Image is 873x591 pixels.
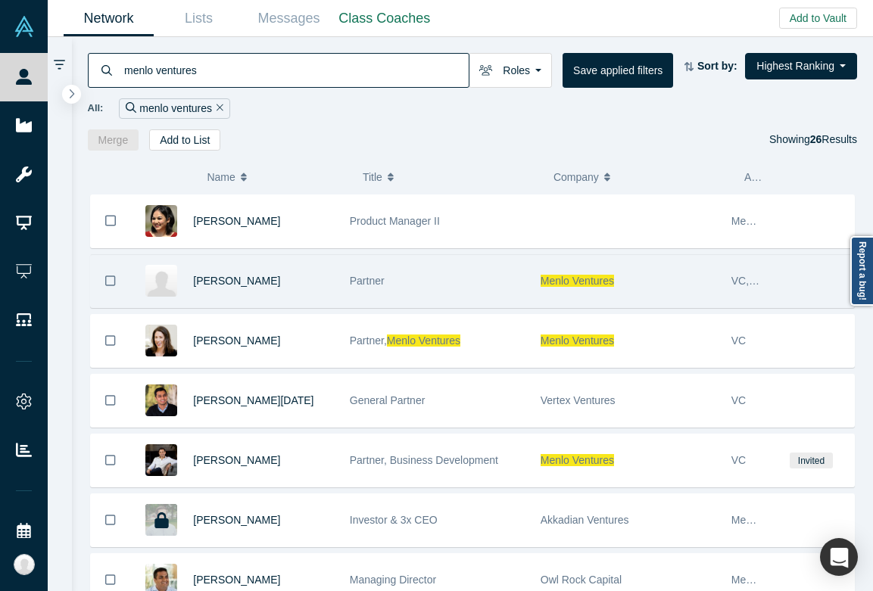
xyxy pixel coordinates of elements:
[350,574,436,586] span: Managing Director
[193,215,280,227] a: [PERSON_NAME]
[810,133,822,145] strong: 26
[145,205,177,237] img: Bhavna Muthangi's Profile Image
[363,161,538,193] button: Title
[744,171,815,183] span: Alchemist Role
[541,454,614,466] span: Menlo Ventures
[119,98,229,119] div: menlo ventures
[91,194,129,247] button: Bookmark
[88,101,104,116] span: All:
[553,161,599,193] span: Company
[850,236,873,306] a: Report a bug!
[193,454,280,466] a: [PERSON_NAME]
[731,394,746,406] span: VC
[193,514,280,526] a: [PERSON_NAME]
[541,574,622,586] span: Owl Rock Capital
[697,60,737,72] strong: Sort by:
[91,434,129,487] button: Bookmark
[14,554,35,575] img: Katinka Harsányi's Account
[212,100,223,117] button: Remove Filter
[731,454,746,466] span: VC
[207,161,347,193] button: Name
[541,334,614,347] span: Menlo Ventures
[469,53,552,88] button: Roles
[91,255,129,307] button: Bookmark
[145,325,177,356] img: Naomi Ionita's Profile Image
[91,375,129,427] button: Bookmark
[779,8,857,29] button: Add to Vault
[350,275,385,287] span: Partner
[769,129,857,151] div: Showing
[731,215,784,227] span: Mentor, VC
[145,444,177,476] img: Houman Haghighi's Profile Image
[350,394,426,406] span: General Partner
[244,1,334,36] a: Messages
[149,129,220,151] button: Add to List
[334,1,435,36] a: Class Coaches
[64,1,154,36] a: Network
[350,454,498,466] span: Partner, Business Development
[387,334,460,347] span: Menlo Ventures
[154,1,244,36] a: Lists
[790,453,832,468] span: Invited
[145,265,177,297] img: Tim Tully's Profile Image
[350,215,440,227] span: Product Manager II
[541,275,614,287] span: Menlo Ventures
[563,53,673,88] button: Save applied filters
[350,334,387,347] span: Partner,
[731,334,746,347] span: VC
[193,275,280,287] a: [PERSON_NAME]
[123,52,469,88] input: Search by name, title, company, summary, expertise, investment criteria or topics of focus
[350,514,438,526] span: Investor & 3x CEO
[731,275,834,287] span: VC, Strategic Investor
[363,161,382,193] span: Title
[193,394,313,406] a: [PERSON_NAME][DATE]
[541,394,616,406] span: Vertex Ventures
[810,133,857,145] span: Results
[745,53,857,79] button: Highest Ranking
[91,315,129,367] button: Bookmark
[193,574,280,586] a: [PERSON_NAME]
[731,574,797,586] span: Mentor, Angel
[541,514,629,526] span: Akkadian Ventures
[14,16,35,37] img: Alchemist Vault Logo
[193,334,280,347] a: [PERSON_NAME]
[91,494,129,546] button: Bookmark
[553,161,728,193] button: Company
[88,129,139,151] button: Merge
[207,161,235,193] span: Name
[145,384,177,416] img: Sandeep Bhadra's Profile Image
